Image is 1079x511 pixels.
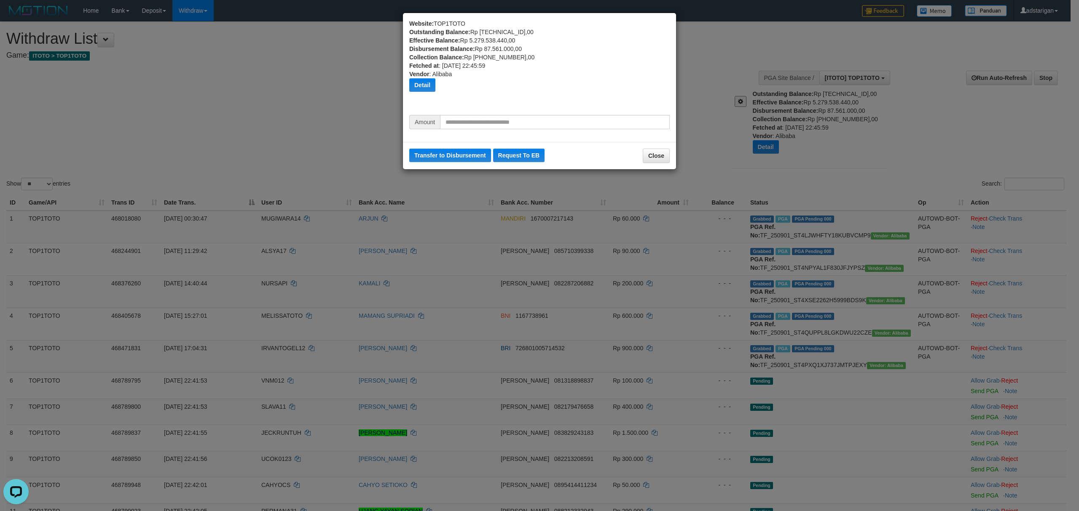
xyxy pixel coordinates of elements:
button: Close [643,149,670,163]
b: Outstanding Balance: [409,29,470,35]
b: Collection Balance: [409,54,464,61]
button: Request To EB [493,149,545,162]
button: Transfer to Disbursement [409,149,491,162]
span: Amount [409,115,440,129]
b: Disbursement Balance: [409,45,475,52]
div: TOP1TOTO Rp [TECHNICAL_ID],00 Rp 5.279.538.440,00 Rp 87.561.000,00 Rp [PHONE_NUMBER],00 : [DATE] ... [409,19,670,115]
b: Effective Balance: [409,37,460,44]
b: Fetched at [409,62,439,69]
b: Website: [409,20,434,27]
button: Open LiveChat chat widget [3,3,29,29]
button: Detail [409,78,435,92]
b: Vendor [409,71,429,77]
